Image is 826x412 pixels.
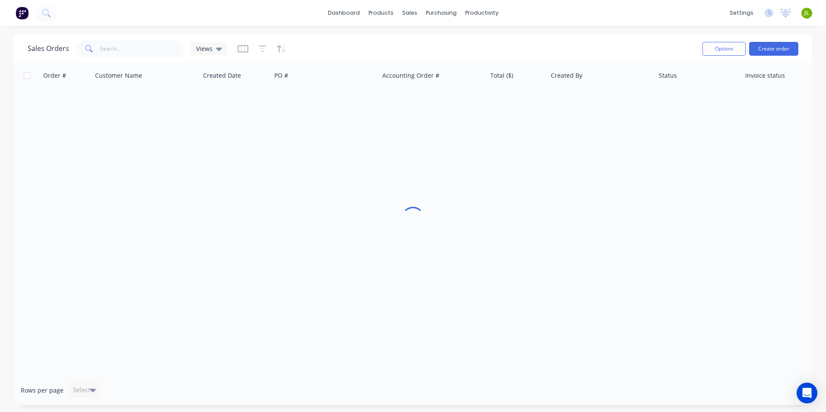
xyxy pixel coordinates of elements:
div: Customer Name [95,71,142,80]
div: sales [398,6,422,19]
h1: Sales Orders [28,44,69,53]
img: Factory [16,6,29,19]
span: Rows per page [21,386,64,395]
div: Order # [43,71,66,80]
span: Views [196,44,213,53]
div: PO # [274,71,288,80]
div: settings [725,6,758,19]
div: productivity [461,6,503,19]
div: products [364,6,398,19]
button: Create order [749,42,798,56]
a: dashboard [324,6,364,19]
div: Invoice status [745,71,785,80]
div: Total ($) [490,71,513,80]
span: JL [804,9,809,17]
div: Accounting Order # [382,71,439,80]
div: Status [659,71,677,80]
div: Created By [551,71,582,80]
div: Created Date [203,71,241,80]
div: Select... [73,386,95,394]
button: Options [702,42,746,56]
div: purchasing [422,6,461,19]
input: Search... [100,40,184,57]
div: Open Intercom Messenger [797,383,817,403]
